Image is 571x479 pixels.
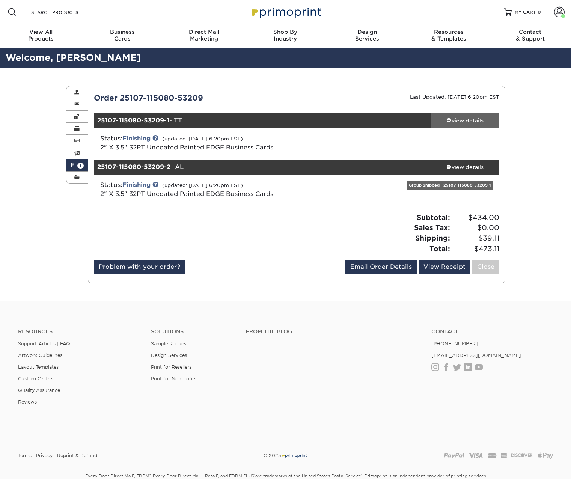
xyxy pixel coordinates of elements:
div: Services [326,29,408,42]
a: Support Articles | FAQ [18,341,70,346]
div: - TT [94,113,431,128]
strong: Sales Tax: [414,223,450,232]
div: & Support [490,29,571,42]
sup: ® [254,473,255,477]
strong: 25107-115080-53209-2 [97,163,170,170]
span: Design [326,29,408,35]
sup: ® [217,473,218,477]
span: Shop By [245,29,326,35]
a: 2" X 3.5" 32PT Uncoated Painted EDGE Business Cards [100,144,273,151]
a: Direct MailMarketing [163,24,245,48]
div: - AL [94,160,431,175]
strong: Shipping: [415,234,450,242]
img: Primoprint [248,4,323,20]
h4: Resources [18,328,140,335]
span: $473.11 [452,244,499,254]
input: SEARCH PRODUCTS..... [30,8,104,17]
div: & Templates [408,29,489,42]
strong: Subtotal: [417,213,450,221]
div: Status: [95,134,364,152]
a: Close [472,260,499,274]
a: Design Services [151,352,187,358]
a: DesignServices [326,24,408,48]
a: Shop ByIndustry [245,24,326,48]
div: Order 25107-115080-53209 [88,92,297,104]
a: Problem with your order? [94,260,185,274]
a: Email Order Details [345,260,417,274]
div: © 2025 [194,450,377,461]
strong: Total: [429,244,450,253]
a: Quality Assurance [18,387,60,393]
span: Business [81,29,163,35]
a: 1 [66,159,88,171]
span: MY CART [515,9,536,15]
a: Finishing [122,181,151,188]
div: Marketing [163,29,245,42]
div: Cards [81,29,163,42]
a: Print for Resellers [151,364,191,370]
small: (updated: [DATE] 6:20pm EST) [162,182,243,188]
div: Industry [245,29,326,42]
a: Layout Templates [18,364,59,370]
a: Sample Request [151,341,188,346]
span: 0 [538,9,541,15]
h4: Solutions [151,328,235,335]
small: (updated: [DATE] 6:20pm EST) [162,136,243,142]
strong: 25107-115080-53209-1 [97,117,169,124]
a: [PHONE_NUMBER] [431,341,478,346]
a: 2" X 3.5" 32PT Uncoated Painted EDGE Business Cards [100,190,273,197]
small: Last Updated: [DATE] 6:20pm EST [410,94,499,100]
a: BusinessCards [81,24,163,48]
a: Print for Nonprofits [151,376,196,381]
sup: ® [361,473,362,477]
span: $0.00 [452,223,499,233]
div: view details [431,117,499,124]
div: Group Shipped - 25107-115080-53209-1 [407,181,493,190]
a: View Receipt [419,260,470,274]
span: Contact [490,29,571,35]
span: 1 [77,163,84,169]
div: view details [431,163,499,171]
span: $434.00 [452,212,499,223]
a: view details [431,113,499,128]
span: $39.11 [452,233,499,244]
a: Artwork Guidelines [18,352,62,358]
a: Contact [431,328,553,335]
a: Resources& Templates [408,24,489,48]
a: Finishing [122,135,151,142]
a: Custom Orders [18,376,53,381]
a: Reviews [18,399,37,405]
a: Contact& Support [490,24,571,48]
span: Resources [408,29,489,35]
a: view details [431,160,499,175]
span: Direct Mail [163,29,245,35]
img: Primoprint [281,453,307,458]
div: Status: [95,181,364,199]
a: [EMAIL_ADDRESS][DOMAIN_NAME] [431,352,521,358]
h4: From the Blog [246,328,411,335]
